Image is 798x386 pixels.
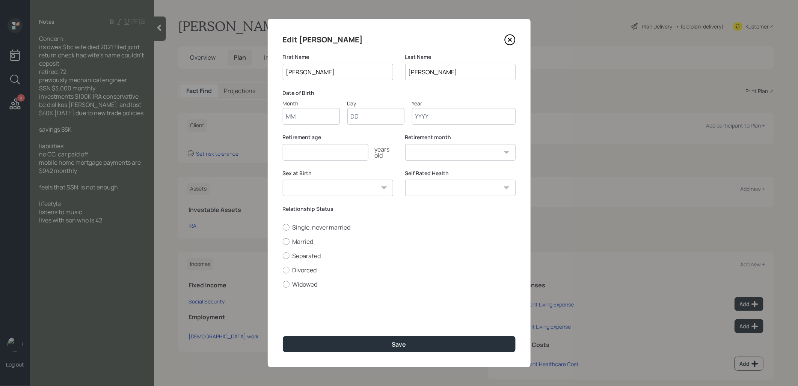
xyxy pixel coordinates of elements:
label: Separated [283,252,516,260]
input: Year [412,108,516,125]
label: Sex at Birth [283,170,393,177]
div: years old [368,146,393,158]
input: Month [283,108,340,125]
input: Day [347,108,404,125]
div: Save [392,340,406,348]
label: Self Rated Health [405,170,516,177]
button: Save [283,336,516,352]
label: Widowed [283,280,516,288]
label: Relationship Status [283,205,516,213]
div: Day [347,99,404,107]
div: Month [283,99,340,107]
label: Last Name [405,53,516,61]
label: Divorced [283,266,516,274]
label: Date of Birth [283,89,516,97]
label: Retirement age [283,134,393,141]
label: Single, never married [283,223,516,231]
label: Retirement month [405,134,516,141]
div: Year [412,99,516,107]
h4: Edit [PERSON_NAME] [283,34,363,46]
label: First Name [283,53,393,61]
label: Married [283,237,516,246]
